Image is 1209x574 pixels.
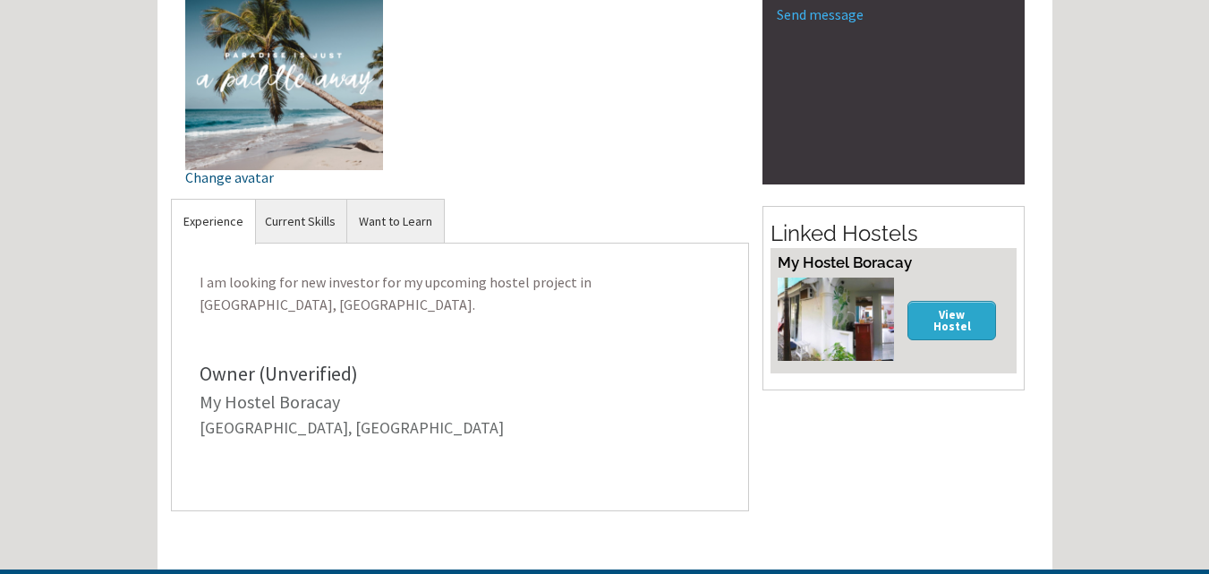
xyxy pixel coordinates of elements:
div: Owner (Unverified) [200,364,721,383]
div: Change avatar [185,170,383,184]
p: I am looking for new investor for my upcoming hostel project in [GEOGRAPHIC_DATA], [GEOGRAPHIC_DA... [185,257,736,331]
a: My Hostel Boracay [778,253,912,271]
a: Experience [172,200,255,244]
div: [GEOGRAPHIC_DATA], [GEOGRAPHIC_DATA] [200,420,721,436]
a: Change avatar [185,60,383,184]
a: Want to Learn [347,200,444,244]
h2: Linked Hostels [771,218,1017,249]
a: Current Skills [253,200,347,244]
a: My Hostel Boracay [200,390,340,413]
a: Send message [777,5,864,23]
a: View Hostel [907,301,997,339]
